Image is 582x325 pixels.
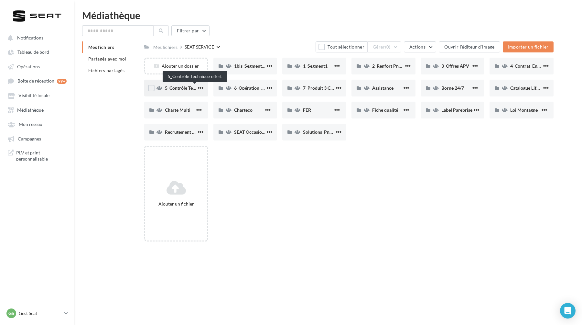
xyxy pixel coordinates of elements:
span: Mes fichiers [88,44,114,50]
span: Solutions_Pneumatiques [303,129,353,135]
span: GS [8,310,14,317]
a: Tableau de bord [4,46,70,58]
span: Catalogue Lifestyle [510,85,548,91]
button: Importer un fichier [503,41,554,52]
button: Notifications [4,32,68,43]
a: Visibilité locale [4,89,70,101]
div: 5_Contrôle Technique offert [163,71,227,82]
span: Visibilité locale [18,93,49,98]
a: Boîte de réception 99+ [4,75,70,87]
div: Ajouter un dossier [145,63,207,69]
span: 6_Opération_Hiver [234,85,273,91]
span: FER [303,107,311,113]
span: Fiche qualité [372,107,398,113]
button: Actions [404,41,436,52]
div: SEAT SERVICE [185,44,214,50]
span: Notifications [17,35,43,40]
span: Charteco [234,107,253,113]
span: 1bis_Segments 2&3 [234,63,273,69]
a: Opérations [4,61,70,72]
span: Borne 24/7 [441,85,464,91]
span: Fichiers partagés [88,68,124,73]
div: Mes fichiers [153,44,178,50]
span: Loi Montagne [510,107,538,113]
span: Label Parebrise [441,107,472,113]
span: Partagés avec moi [88,56,126,62]
button: Tout sélectionner [316,41,367,52]
span: (0) [385,44,391,50]
span: Mon réseau [19,122,42,127]
div: Open Intercom Messenger [560,303,576,319]
span: Importer un fichier [508,44,549,50]
span: 1_Segment1 [303,63,328,69]
a: GS Gest Seat [5,307,69,319]
a: Mon réseau [4,118,70,130]
span: Médiathèque [17,107,44,113]
span: Assistance [372,85,393,91]
span: 5_Contrôle Technique offert [165,85,221,91]
div: 99+ [57,79,67,84]
span: 2_Renfort Pneumatiques [372,63,422,69]
button: Ouvrir l'éditeur d'image [439,41,500,52]
span: Boîte de réception [17,78,54,84]
span: Campagnes [18,136,41,141]
span: 4_Contrat_Entretien [510,63,551,69]
p: Gest Seat [19,310,62,317]
button: Gérer(0) [367,41,401,52]
div: Ajouter un fichier [148,201,205,207]
span: Charte Multi [165,107,190,113]
span: Actions [409,44,426,50]
button: Filtrer par [171,25,210,36]
a: Médiathèque [4,104,70,116]
a: Campagnes [4,133,70,144]
span: SEAT Occasions Garanties [234,129,287,135]
span: 7_Produit 3 Climatisation [303,85,354,91]
div: Médiathèque [82,10,574,20]
span: PLV et print personnalisable [16,150,67,162]
span: Opérations [17,64,40,69]
span: Recrutement VGF [165,129,201,135]
span: Tableau de bord [17,50,49,55]
a: PLV et print personnalisable [4,147,70,165]
span: 3_Offres APV [441,63,469,69]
